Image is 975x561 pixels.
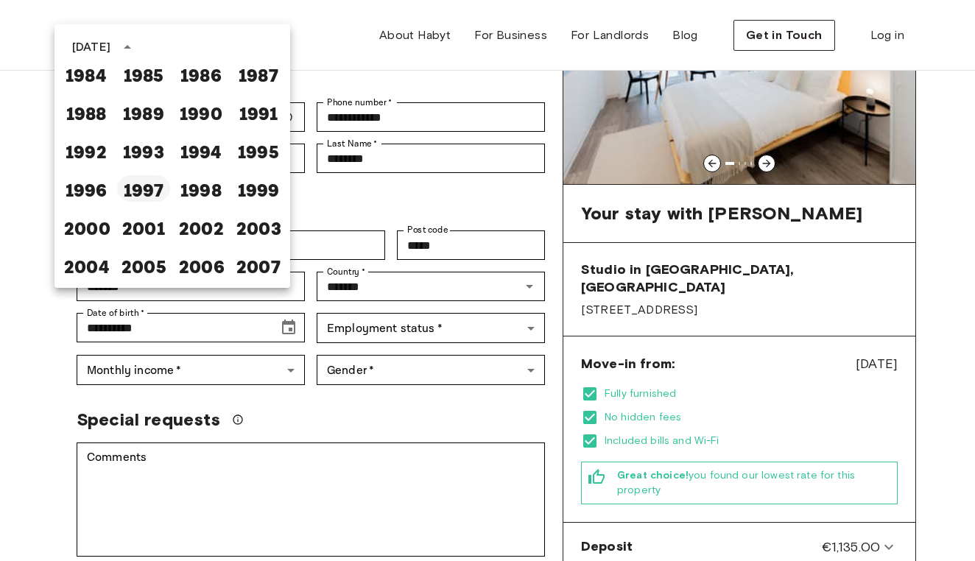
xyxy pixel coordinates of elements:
button: 1987 [232,60,285,87]
span: Get in Touch [746,27,823,44]
button: 1999 [232,175,285,202]
button: 2000 [60,214,113,240]
span: No hidden fees [605,410,898,425]
button: Get in Touch [733,20,835,51]
b: Great choice! [617,469,689,481]
button: 1989 [117,99,170,125]
a: Blog [661,21,710,50]
span: you found our lowest rate for this property [617,468,891,498]
span: About Habyt [379,27,451,44]
button: 2007 [232,252,285,278]
a: For Business [462,21,559,50]
button: 1994 [175,137,228,163]
span: Included bills and Wi-Fi [605,434,898,448]
span: €1,135.00 [822,537,880,557]
label: Phone number [327,96,393,109]
button: 2006 [175,252,228,278]
span: Fully furnished [605,387,898,401]
button: Choose date, selected date is Apr 10, 1919 [274,313,303,342]
a: About Habyt [367,21,462,50]
span: For Landlords [571,27,649,44]
div: Last Name [317,144,545,173]
span: [STREET_ADDRESS] [581,302,898,318]
span: [DATE] [856,354,898,373]
span: Studio in [GEOGRAPHIC_DATA], [GEOGRAPHIC_DATA] [581,261,898,296]
button: 2002 [175,214,228,240]
button: 1997 [117,175,170,202]
button: Find A Home [189,21,302,50]
button: 2005 [117,252,170,278]
button: 2001 [117,214,170,240]
span: Move-in from: [581,355,675,373]
button: 2004 [60,252,113,278]
button: 1991 [232,99,285,125]
button: 1995 [232,137,285,163]
label: Date of birth [87,306,144,320]
span: Deposit [581,537,633,557]
svg: We'll do our best to accommodate your request, but please note we can't guarantee it will be poss... [232,414,244,426]
button: 1996 [60,175,113,202]
div: Comments [77,442,545,557]
span: Log in [870,27,904,44]
a: For Landlords [559,21,661,50]
label: Last Name [327,137,378,150]
button: 1988 [60,99,113,125]
button: 1998 [175,175,228,202]
div: Phone number [317,102,545,132]
button: 1990 [175,99,228,125]
button: Open [519,276,540,297]
button: 1984 [60,60,113,87]
button: 1993 [117,137,170,163]
button: 1992 [60,137,113,163]
button: 1986 [175,60,228,87]
a: Log in [859,21,916,50]
button: 1985 [117,60,170,87]
div: [DATE] [72,38,110,56]
label: Post code [407,224,448,236]
div: Post code [397,230,545,260]
span: For Business [474,27,547,44]
span: Your stay with [PERSON_NAME] [581,202,862,225]
button: 2003 [232,214,285,240]
span: Blog [672,27,698,44]
span: Special requests [77,409,220,431]
button: year view is open, switch to calendar view [115,35,140,60]
label: Country [327,265,365,278]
